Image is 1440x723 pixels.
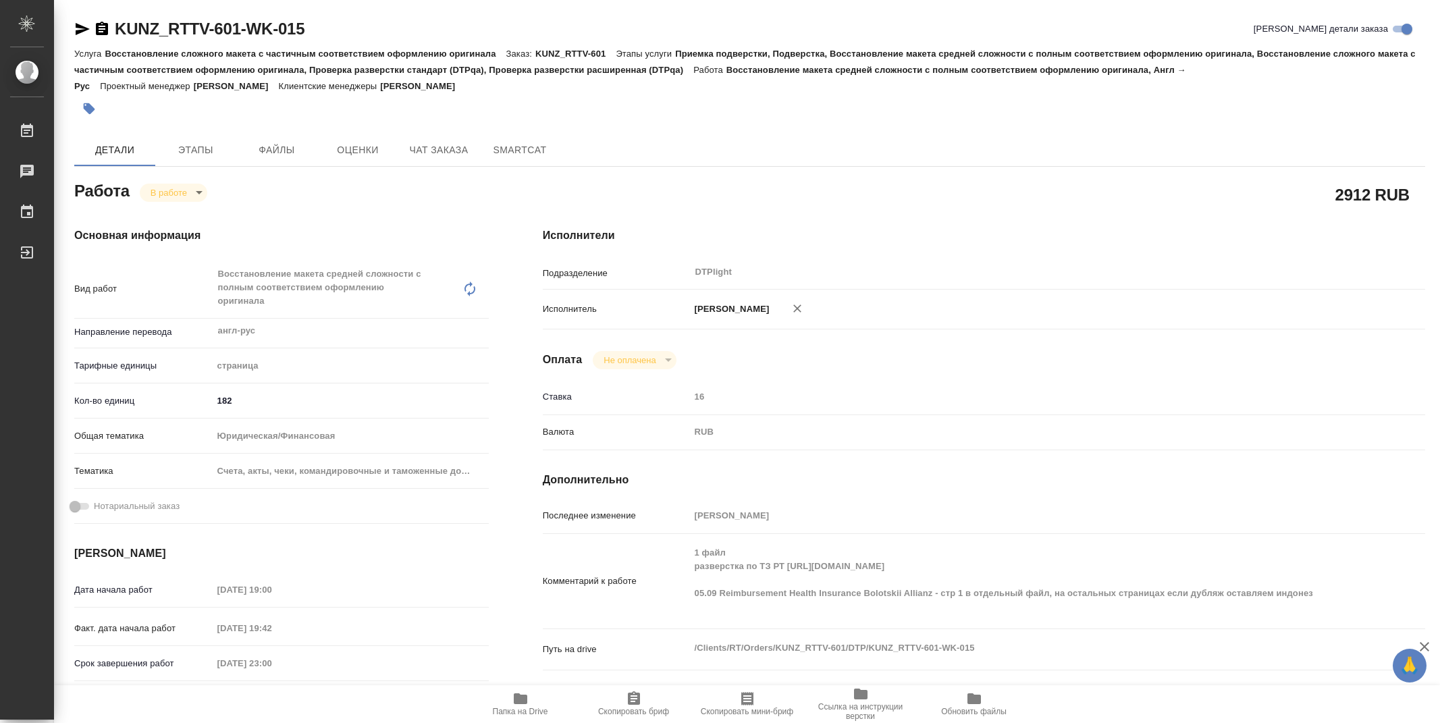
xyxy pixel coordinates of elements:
h2: Работа [74,178,130,202]
button: Ссылка на инструкции верстки [804,685,917,723]
p: [PERSON_NAME] [194,81,279,91]
h2: 2912 RUB [1335,183,1410,206]
h4: Исполнители [543,227,1425,244]
span: Нотариальный заказ [94,500,180,513]
p: Приемка подверстки, Подверстка, Восстановление макета средней сложности с полным соответствием оф... [74,49,1416,75]
p: Последнее изменение [543,509,690,523]
button: Не оплачена [599,354,660,366]
input: Пустое поле [213,618,331,638]
p: Этапы услуги [616,49,675,59]
div: RUB [690,421,1352,444]
p: KUNZ_RTTV-601 [535,49,616,59]
h4: Оплата [543,352,583,368]
p: Вид работ [74,282,213,296]
span: Чат заказа [406,142,471,159]
p: Работа [693,65,726,75]
p: Валюта [543,425,690,439]
button: Папка на Drive [464,685,577,723]
p: Факт. дата начала работ [74,622,213,635]
p: Комментарий к работе [543,574,690,588]
p: Путь на drive [543,643,690,656]
div: В работе [593,351,676,369]
p: [PERSON_NAME] [380,81,465,91]
button: Скопировать мини-бриф [691,685,804,723]
span: Скопировать бриф [598,707,669,716]
p: Подразделение [543,267,690,280]
p: Тематика [74,464,213,478]
span: Обновить файлы [941,707,1007,716]
div: страница [213,354,489,377]
p: Кол-во единиц [74,394,213,408]
textarea: 1 файл разверстка по ТЗ РТ [URL][DOMAIN_NAME] 05.09 Reimbursement Health Insurance Bolotskii Alli... [690,541,1352,618]
input: Пустое поле [690,387,1352,406]
span: Скопировать мини-бриф [701,707,793,716]
input: Пустое поле [213,653,331,673]
a: KUNZ_RTTV-601-WK-015 [115,20,304,38]
p: Ставка [543,390,690,404]
button: Скопировать ссылку [94,21,110,37]
p: Направление перевода [74,325,213,339]
h4: Основная информация [74,227,489,244]
div: В работе [140,184,207,202]
span: Файлы [244,142,309,159]
p: Срок завершения работ [74,657,213,670]
button: 🙏 [1393,649,1426,682]
span: 🙏 [1398,651,1421,680]
button: Скопировать ссылку для ЯМессенджера [74,21,90,37]
span: Папка на Drive [493,707,548,716]
p: Услуга [74,49,105,59]
span: [PERSON_NAME] детали заказа [1254,22,1388,36]
input: Пустое поле [213,580,331,599]
textarea: /Clients/RT/Orders/KUNZ_RTTV-601/DTP/KUNZ_RTTV-601-WK-015 [690,637,1352,660]
p: Восстановление сложного макета с частичным соответствием оформлению оригинала [105,49,506,59]
p: [PERSON_NAME] [690,302,770,316]
span: Этапы [163,142,228,159]
p: Заказ: [506,49,535,59]
p: Исполнитель [543,302,690,316]
h4: [PERSON_NAME] [74,545,489,562]
p: Клиентские менеджеры [279,81,381,91]
span: Оценки [325,142,390,159]
h4: Дополнительно [543,472,1425,488]
span: SmartCat [487,142,552,159]
input: Пустое поле [690,506,1352,525]
div: Счета, акты, чеки, командировочные и таможенные документы [213,460,489,483]
p: Дата начала работ [74,583,213,597]
div: Юридическая/Финансовая [213,425,489,448]
p: Проектный менеджер [100,81,193,91]
input: ✎ Введи что-нибудь [213,391,489,410]
button: В работе [146,187,191,198]
span: Детали [82,142,147,159]
p: Общая тематика [74,429,213,443]
button: Удалить исполнителя [782,294,812,323]
button: Обновить файлы [917,685,1031,723]
p: Тарифные единицы [74,359,213,373]
span: Ссылка на инструкции верстки [812,702,909,721]
button: Скопировать бриф [577,685,691,723]
button: Добавить тэг [74,94,104,124]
